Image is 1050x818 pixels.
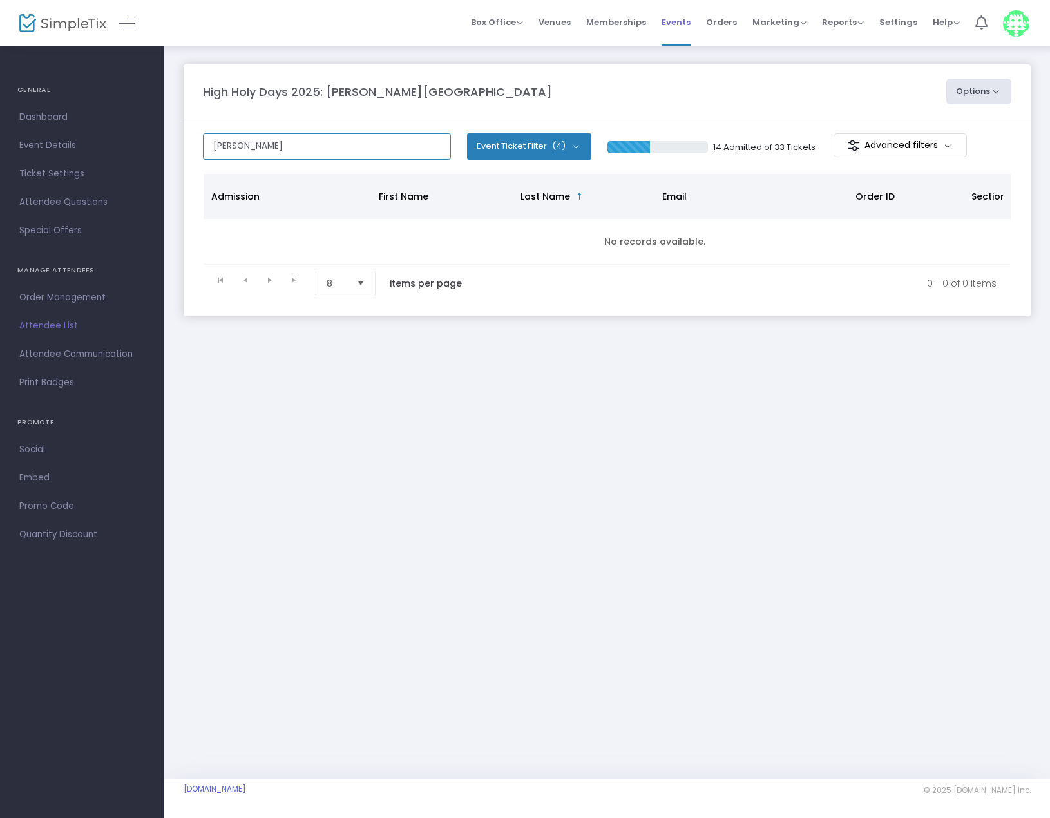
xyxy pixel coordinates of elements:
[203,133,451,160] input: Search by name, order number, email, ip address
[19,441,145,458] span: Social
[19,346,145,363] span: Attendee Communication
[879,6,917,39] span: Settings
[822,16,864,28] span: Reports
[834,133,967,157] m-button: Advanced filters
[19,137,145,154] span: Event Details
[352,271,370,296] button: Select
[855,190,895,203] span: Order ID
[17,77,147,103] h4: GENERAL
[662,6,691,39] span: Events
[19,498,145,515] span: Promo Code
[19,318,145,334] span: Attendee List
[971,190,1006,203] span: Section
[19,222,145,239] span: Special Offers
[520,190,570,203] span: Last Name
[752,16,807,28] span: Marketing
[924,785,1031,795] span: © 2025 [DOMAIN_NAME] Inc.
[467,133,591,159] button: Event Ticket Filter(4)
[706,6,737,39] span: Orders
[471,16,523,28] span: Box Office
[390,277,462,290] label: items per page
[19,526,145,543] span: Quantity Discount
[184,784,246,794] a: [DOMAIN_NAME]
[662,190,687,203] span: Email
[552,141,566,151] span: (4)
[327,277,347,290] span: 8
[847,139,860,152] img: filter
[933,16,960,28] span: Help
[19,166,145,182] span: Ticket Settings
[539,6,571,39] span: Venues
[713,141,816,154] p: 14 Admitted of 33 Tickets
[489,271,997,296] kendo-pager-info: 0 - 0 of 0 items
[586,6,646,39] span: Memberships
[19,109,145,126] span: Dashboard
[17,258,147,283] h4: MANAGE ATTENDEES
[575,191,585,202] span: Sortable
[19,194,145,211] span: Attendee Questions
[379,190,428,203] span: First Name
[211,190,260,203] span: Admission
[19,470,145,486] span: Embed
[204,174,1011,265] div: Data table
[203,83,552,100] m-panel-title: High Holy Days 2025: [PERSON_NAME][GEOGRAPHIC_DATA]
[19,289,145,306] span: Order Management
[17,410,147,435] h4: PROMOTE
[946,79,1012,104] button: Options
[19,374,145,391] span: Print Badges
